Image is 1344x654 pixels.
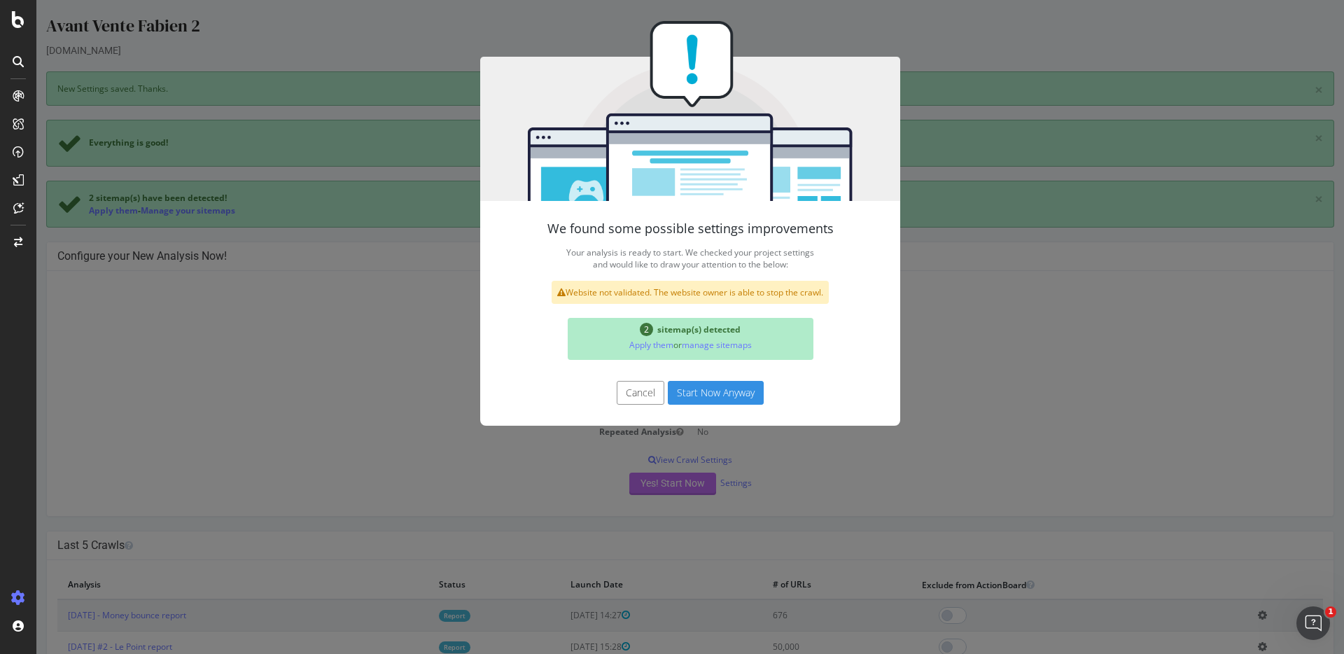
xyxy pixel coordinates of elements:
[515,281,792,304] div: Website not validated. The website owner is able to stop the crawl.
[1325,606,1336,618] span: 1
[645,339,715,351] a: manage sitemaps
[580,381,628,405] button: Cancel
[472,243,836,274] p: Your analysis is ready to start. We checked your project settings and would like to draw your att...
[593,339,637,351] a: Apply them
[444,21,864,201] img: You're all set!
[537,335,771,354] p: or
[472,222,836,236] h4: We found some possible settings improvements
[631,381,727,405] button: Start Now Anyway
[1296,606,1330,640] iframe: Intercom live chat
[621,323,704,335] span: sitemap(s) detected
[603,323,617,336] span: 2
